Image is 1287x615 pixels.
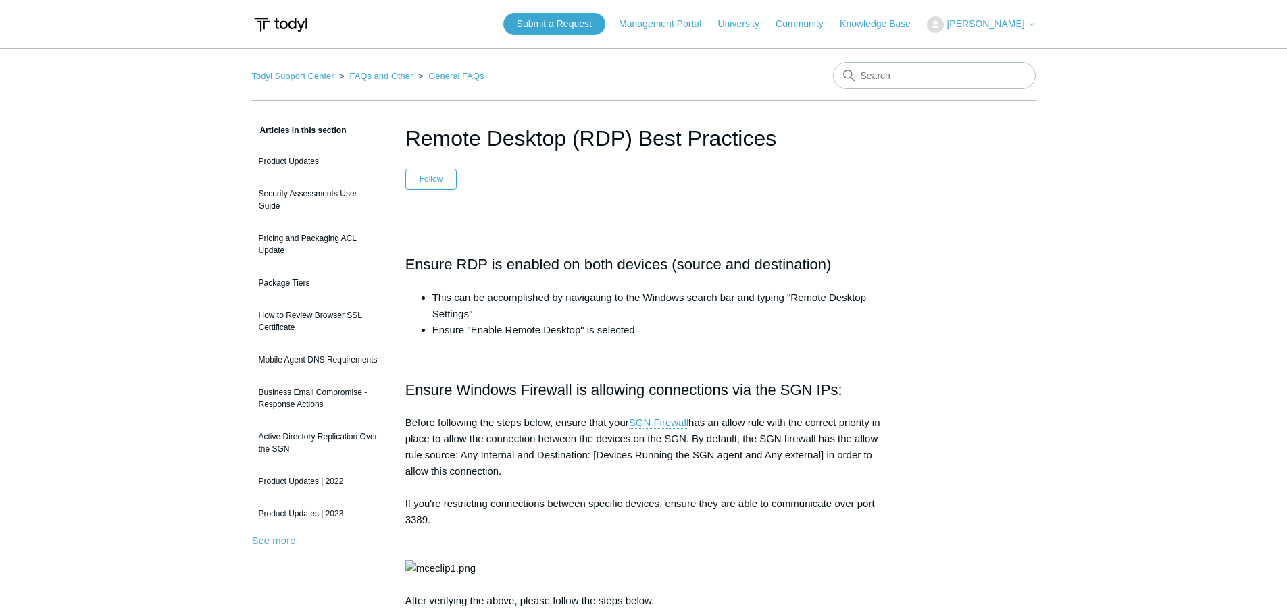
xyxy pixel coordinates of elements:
span: [PERSON_NAME] [947,18,1024,29]
li: Todyl Support Center [252,71,337,81]
button: [PERSON_NAME] [927,16,1035,33]
button: Follow Article [405,169,457,189]
a: Community [776,17,837,31]
h2: Ensure Windows Firewall is allowing connections via the SGN IPs: [405,378,882,402]
span: Articles in this section [252,126,347,135]
h2: Ensure RDP is enabled on both devices (source and destination) [405,252,882,276]
a: Management Portal [619,17,715,31]
a: General FAQs [428,71,484,81]
img: Todyl Support Center Help Center home page [252,12,309,37]
li: This can be accomplished by navigating to the Windows search bar and typing "Remote Desktop Setti... [432,290,882,322]
a: Active Directory Replication Over the SGN [252,424,385,462]
a: Package Tiers [252,270,385,296]
a: See more [252,535,296,546]
a: SGN Firewall [629,417,688,429]
a: Security Assessments User Guide [252,181,385,219]
a: Knowledge Base [840,17,924,31]
a: Product Updates [252,149,385,174]
a: Pricing and Packaging ACL Update [252,225,385,263]
p: Before following the steps below, ensure that your has an allow rule with the correct priority in... [405,415,882,609]
a: University [717,17,772,31]
a: How to Review Browser SSL Certificate [252,302,385,340]
a: Submit a Request [503,13,605,35]
li: General FAQs [415,71,484,81]
a: FAQs and Other [349,71,413,81]
img: mceclip1.png [405,560,476,577]
h1: Remote Desktop (RDP) Best Practices [405,122,882,155]
a: Business Email Compromise - Response Actions [252,379,385,417]
li: Ensure "Enable Remote Desktop" is selected [432,322,882,338]
li: FAQs and Other [336,71,415,81]
a: Todyl Support Center [252,71,334,81]
input: Search [833,62,1036,89]
a: Product Updates | 2023 [252,501,385,527]
a: Mobile Agent DNS Requirements [252,347,385,373]
a: Product Updates | 2022 [252,469,385,494]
